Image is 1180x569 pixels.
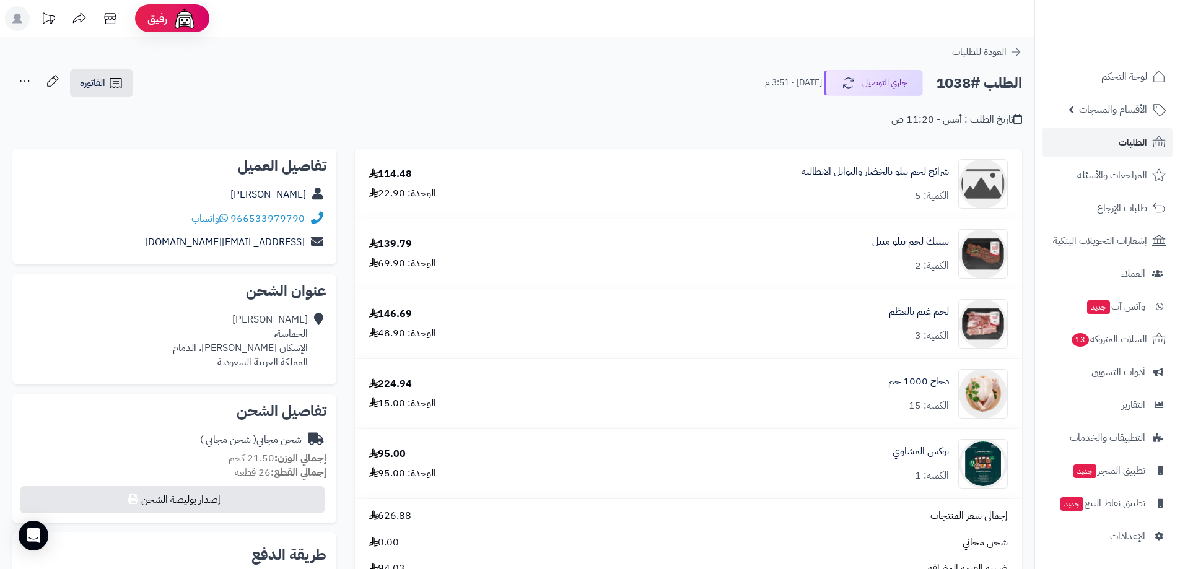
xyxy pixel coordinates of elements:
[369,447,406,461] div: 95.00
[1059,495,1145,512] span: تطبيق نقاط البيع
[1042,62,1173,92] a: لوحة التحكم
[22,159,326,173] h2: تفاصيل العميل
[19,521,48,550] div: Open Intercom Messenger
[1110,528,1145,545] span: الإعدادات
[200,432,256,447] span: ( شحن مجاني )
[369,256,436,271] div: الوحدة: 69.90
[1042,292,1173,321] a: وآتس آبجديد
[33,6,64,34] a: تحديثات المنصة
[369,396,436,410] div: الوحدة: 15.00
[915,469,949,483] div: الكمية: 1
[936,71,1022,96] h2: الطلب #1038
[1042,193,1173,223] a: طلبات الإرجاع
[369,466,436,480] div: الوحدة: 95.00
[930,509,1008,523] span: إجمالي سعر المنتجات
[889,305,949,319] a: لحم غنم بالعظم
[229,451,326,466] small: 21.50 كجم
[1079,101,1147,118] span: الأقسام والمنتجات
[1042,521,1173,551] a: الإعدادات
[1096,21,1168,47] img: logo-2.png
[765,77,822,89] small: [DATE] - 3:51 م
[915,189,949,203] div: الكمية: 5
[274,451,326,466] strong: إجمالي الوزن:
[952,45,1007,59] span: العودة للطلبات
[235,465,326,480] small: 26 قطعة
[1091,363,1145,381] span: أدوات التسويق
[824,70,923,96] button: جاري التوصيل
[369,326,436,341] div: الوحدة: 48.90
[1042,160,1173,190] a: المراجعات والأسئلة
[369,377,412,391] div: 224.94
[1119,134,1147,151] span: الطلبات
[1070,331,1147,348] span: السلات المتروكة
[959,159,1007,209] img: no_image-90x90.png
[1087,300,1110,314] span: جديد
[172,6,197,31] img: ai-face.png
[1086,298,1145,315] span: وآتس آب
[20,486,325,513] button: إصدار بوليصة الشحن
[1042,259,1173,289] a: العملاء
[963,536,1008,550] span: شحن مجاني
[1101,68,1147,85] span: لوحة التحكم
[70,69,133,97] a: الفاتورة
[959,369,1007,419] img: 683_68665723ae393_ea37f7fc-90x90.png
[1042,390,1173,420] a: التقارير
[1042,128,1173,157] a: الطلبات
[369,186,436,201] div: الوحدة: 22.90
[173,313,308,369] div: [PERSON_NAME] الحماسة، الإسكان [PERSON_NAME]، الدمام المملكة العربية السعودية
[1042,456,1173,485] a: تطبيق المتجرجديد
[959,299,1007,349] img: 629_686657120b636_7ff4db1e-90x90.png
[893,445,949,459] a: بوكس المشاوي
[915,329,949,343] div: الكمية: 3
[1042,226,1173,256] a: إشعارات التحويلات البنكية
[1122,396,1145,414] span: التقارير
[1042,489,1173,518] a: تطبيق نقاط البيعجديد
[802,165,949,179] a: شرائح لحم بتلو بالخضار والتوابل الايطالية
[1070,429,1145,446] span: التطبيقات والخدمات
[369,167,412,181] div: 114.48
[230,187,306,202] a: [PERSON_NAME]
[22,284,326,298] h2: عنوان الشحن
[1077,167,1147,184] span: المراجعات والأسئلة
[915,259,949,273] div: الكمية: 2
[200,433,302,447] div: شحن مجاني
[1072,462,1145,479] span: تطبيق المتجر
[230,211,305,226] a: 966533979790
[1073,464,1096,478] span: جديد
[191,211,228,226] a: واتساب
[959,439,1007,489] img: 1758455359-WhatsApp%20Image%202025-09-21%20at%2010.00.22%20AM-90x90.jpeg
[1060,497,1083,511] span: جديد
[369,509,411,523] span: 626.88
[1053,232,1147,250] span: إشعارات التحويلات البنكية
[80,76,105,90] span: الفاتورة
[145,235,305,250] a: [EMAIL_ADDRESS][DOMAIN_NAME]
[1097,199,1147,217] span: طلبات الإرجاع
[1042,423,1173,453] a: التطبيقات والخدمات
[369,237,412,251] div: 139.79
[1042,324,1173,354] a: السلات المتروكة13
[959,229,1007,279] img: 609_6866570db304f_20801d19-90x90.png
[1071,332,1090,347] span: 13
[1042,357,1173,387] a: أدوات التسويق
[1121,265,1145,282] span: العملاء
[369,307,412,321] div: 146.69
[952,45,1022,59] a: العودة للطلبات
[891,113,1022,127] div: تاريخ الطلب : أمس - 11:20 ص
[147,11,167,26] span: رفيق
[369,536,399,550] span: 0.00
[872,235,949,249] a: ستيك لحم بتلو متبل
[271,465,326,480] strong: إجمالي القطع:
[251,547,326,562] h2: طريقة الدفع
[22,404,326,419] h2: تفاصيل الشحن
[909,399,949,413] div: الكمية: 15
[888,375,949,389] a: دجاج 1000 جم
